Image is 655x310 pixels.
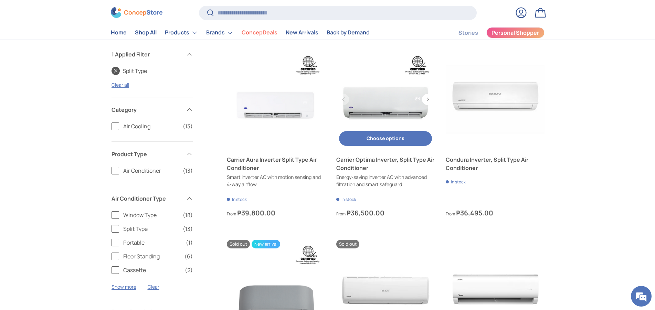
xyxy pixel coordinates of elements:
span: Split Type [123,225,179,233]
a: Condura Inverter, Split Type Air Conditioner [446,50,544,149]
a: Home [111,26,127,40]
span: Portable [123,238,182,247]
span: (6) [184,252,193,260]
a: Carrier Aura Inverter Split Type Air Conditioner [227,50,325,149]
summary: Products [161,26,202,40]
span: Personal Shopper [492,30,539,36]
nav: Primary [111,26,370,40]
span: Air Conditioner Type [112,194,182,203]
a: Carrier Optima Inverter, Split Type Air Conditioner [336,156,435,172]
a: Stories [458,26,478,40]
span: (13) [183,167,193,175]
a: Clear all [112,82,129,88]
a: Shop All [135,26,157,40]
span: Air Conditioner [123,167,179,175]
nav: Secondary [442,26,545,40]
summary: Brands [202,26,237,40]
span: (2) [185,266,193,274]
button: Show more [112,284,136,290]
span: Category [112,106,182,114]
a: Personal Shopper [486,27,545,38]
a: Clear [148,284,159,290]
span: Window Type [123,211,179,219]
span: New arrival [252,240,280,248]
span: Sold out [336,240,359,248]
a: Condura Inverter, Split Type Air Conditioner [446,156,544,172]
span: Cassette [123,266,181,274]
img: ConcepStore [111,8,162,18]
span: (18) [183,211,193,219]
summary: Product Type [112,142,193,167]
span: 1 Applied Filter [112,50,182,58]
span: Air Cooling [123,122,179,130]
span: Floor Standing [123,252,180,260]
summary: Air Conditioner Type [112,186,193,211]
summary: 1 Applied Filter [112,42,193,67]
a: New Arrivals [286,26,318,40]
a: Carrier Optima Inverter, Split Type Air Conditioner [336,50,435,149]
summary: Category [112,97,193,122]
span: Product Type [112,150,182,158]
span: Sold out [227,240,250,248]
span: (13) [183,225,193,233]
a: Back by Demand [327,26,370,40]
a: ConcepDeals [242,26,277,40]
span: (13) [183,122,193,130]
button: Choose options [339,131,432,146]
span: (1) [186,238,193,247]
a: Carrier Aura Inverter Split Type Air Conditioner [227,156,325,172]
a: Split Type [112,67,147,75]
